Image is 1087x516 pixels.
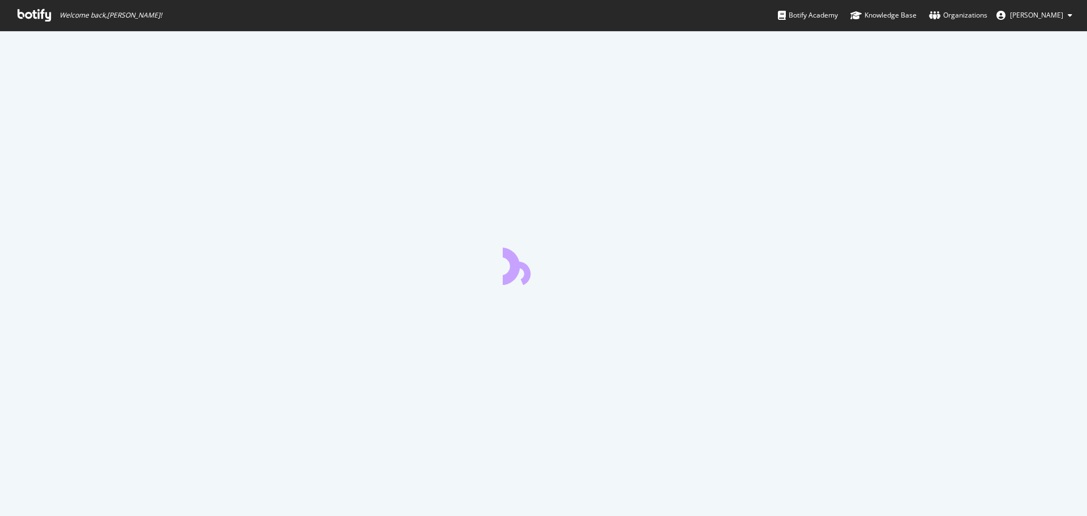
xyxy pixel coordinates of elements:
[778,10,838,21] div: Botify Academy
[987,6,1081,24] button: [PERSON_NAME]
[59,11,162,20] span: Welcome back, [PERSON_NAME] !
[1010,10,1063,20] span: Kiszlo David
[929,10,987,21] div: Organizations
[850,10,917,21] div: Knowledge Base
[503,244,584,285] div: animation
